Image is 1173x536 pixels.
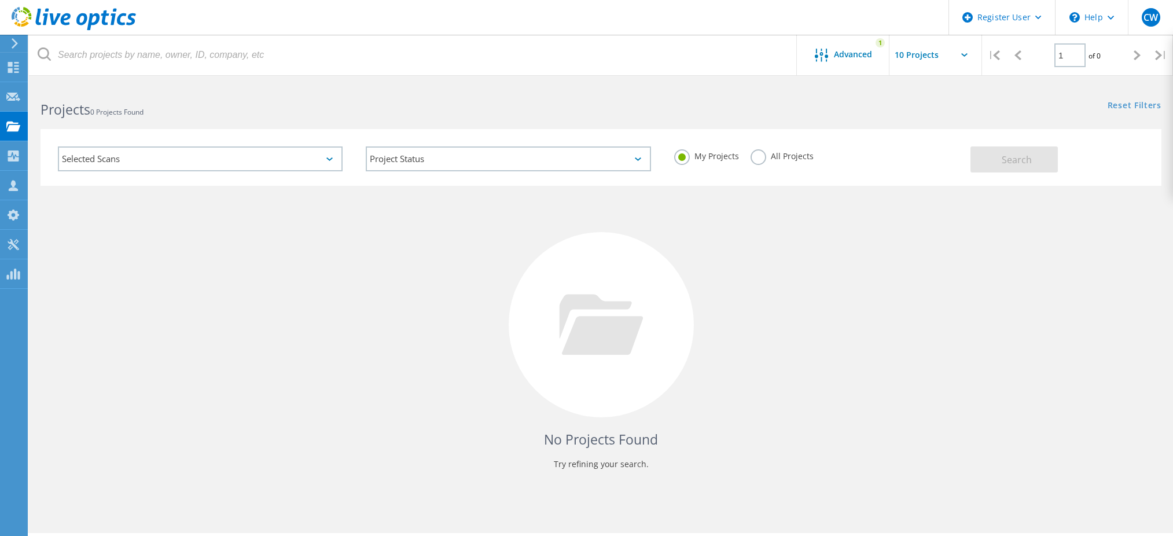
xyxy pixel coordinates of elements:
[41,100,90,119] b: Projects
[52,430,1150,449] h4: No Projects Found
[12,24,136,32] a: Live Optics Dashboard
[1143,13,1158,22] span: CW
[1002,153,1032,166] span: Search
[58,146,343,171] div: Selected Scans
[1108,101,1161,111] a: Reset Filters
[52,455,1150,473] p: Try refining your search.
[982,35,1006,76] div: |
[90,107,144,117] span: 0 Projects Found
[834,50,872,58] span: Advanced
[970,146,1058,172] button: Search
[1069,12,1080,23] svg: \n
[366,146,650,171] div: Project Status
[29,35,797,75] input: Search projects by name, owner, ID, company, etc
[674,149,739,160] label: My Projects
[1089,51,1101,61] span: of 0
[1149,35,1173,76] div: |
[751,149,814,160] label: All Projects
